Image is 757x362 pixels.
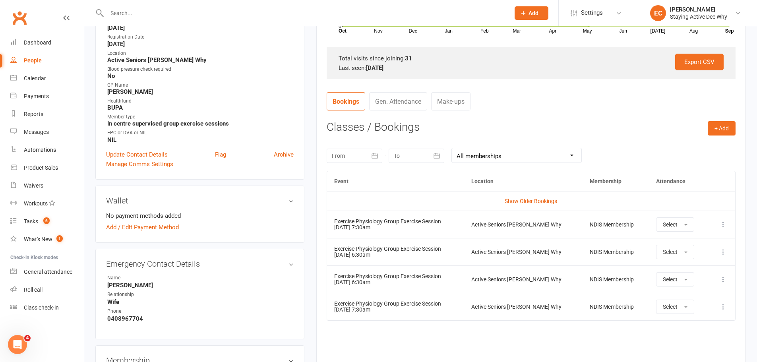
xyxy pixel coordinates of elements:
td: [DATE] 7:30am [327,211,464,238]
li: No payment methods added [106,211,294,221]
span: 1 [56,235,63,242]
div: General attendance [24,269,72,275]
button: Select [656,245,694,259]
div: Total visits since joining: [339,54,724,63]
strong: NIL [107,136,294,143]
div: Relationship [107,291,173,298]
div: Blood pressure check required [107,66,294,73]
span: Select [663,276,678,283]
div: People [24,57,42,64]
a: Make-ups [431,92,470,110]
strong: Wife [107,298,294,306]
div: EPC or DVA or NIL [107,129,294,137]
div: Name [107,274,173,282]
a: Messages [10,123,84,141]
span: Settings [581,4,603,22]
h3: Emergency Contact Details [106,259,294,268]
span: Add [529,10,538,16]
a: Export CSV [675,54,724,70]
th: Membership [583,171,649,192]
a: Gen. Attendance [369,92,427,110]
iframe: Intercom live chat [8,335,27,354]
strong: Active Seniors [PERSON_NAME] Why [107,56,294,64]
a: Tasks 6 [10,213,84,230]
td: [DATE] 6:30am [327,265,464,293]
a: Waivers [10,177,84,195]
div: Last seen: [339,63,724,73]
a: Workouts [10,195,84,213]
a: Add / Edit Payment Method [106,223,179,232]
a: Show Older Bookings [505,198,557,204]
div: Messages [24,129,49,135]
div: Registration Date [107,33,294,41]
div: Exercise Physiology Group Exercise Session [334,273,457,279]
strong: BUPA [107,104,294,111]
div: Roll call [24,287,43,293]
td: [DATE] 6:30am [327,238,464,265]
div: Payments [24,93,49,99]
div: Member type [107,113,294,121]
div: Dashboard [24,39,51,46]
a: Class kiosk mode [10,299,84,317]
div: EC [650,5,666,21]
div: Product Sales [24,165,58,171]
div: Active Seniors [PERSON_NAME] Why [471,249,575,255]
span: 4 [24,335,31,341]
button: Select [656,300,694,314]
div: [PERSON_NAME] [670,6,727,13]
h3: Wallet [106,196,294,205]
th: Attendance [649,171,709,192]
div: Active Seniors [PERSON_NAME] Why [471,304,575,310]
strong: 0408967704 [107,315,294,322]
div: Location [107,50,294,57]
strong: In centre supervised group exercise sessions [107,120,294,127]
a: People [10,52,84,70]
a: Product Sales [10,159,84,177]
div: Active Seniors [PERSON_NAME] Why [471,222,575,228]
div: Exercise Physiology Group Exercise Session [334,219,457,225]
a: What's New1 [10,230,84,248]
div: Workouts [24,200,48,207]
div: Active Seniors [PERSON_NAME] Why [471,277,575,283]
strong: [PERSON_NAME] [107,88,294,95]
div: What's New [24,236,52,242]
strong: [DATE] [107,41,294,48]
a: Flag [215,150,226,159]
div: Tasks [24,218,38,225]
strong: [PERSON_NAME] [107,282,294,289]
strong: No [107,72,294,79]
a: Payments [10,87,84,105]
div: NDIS Membership [590,304,642,310]
th: Event [327,171,464,192]
button: Select [656,217,694,232]
h3: Classes / Bookings [327,121,736,134]
div: Calendar [24,75,46,81]
a: Dashboard [10,34,84,52]
span: Select [663,221,678,228]
a: Update Contact Details [106,150,168,159]
div: NDIS Membership [590,277,642,283]
strong: [DATE] [366,64,383,72]
div: NDIS Membership [590,249,642,255]
span: 6 [43,217,50,224]
div: Exercise Physiology Group Exercise Session [334,246,457,252]
input: Search... [105,8,504,19]
a: Calendar [10,70,84,87]
span: Select [663,249,678,255]
a: Automations [10,141,84,159]
strong: 31 [405,55,412,62]
div: Exercise Physiology Group Exercise Session [334,301,457,307]
strong: [DATE] [107,24,294,31]
button: + Add [708,121,736,136]
div: Healthfund [107,97,294,105]
span: Select [663,304,678,310]
div: Phone [107,308,173,315]
div: Class check-in [24,304,59,311]
button: Add [515,6,548,20]
a: Archive [274,150,294,159]
th: Location [464,171,583,192]
a: Roll call [10,281,84,299]
div: Staying Active Dee Why [670,13,727,20]
a: Manage Comms Settings [106,159,173,169]
div: Waivers [24,182,43,189]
